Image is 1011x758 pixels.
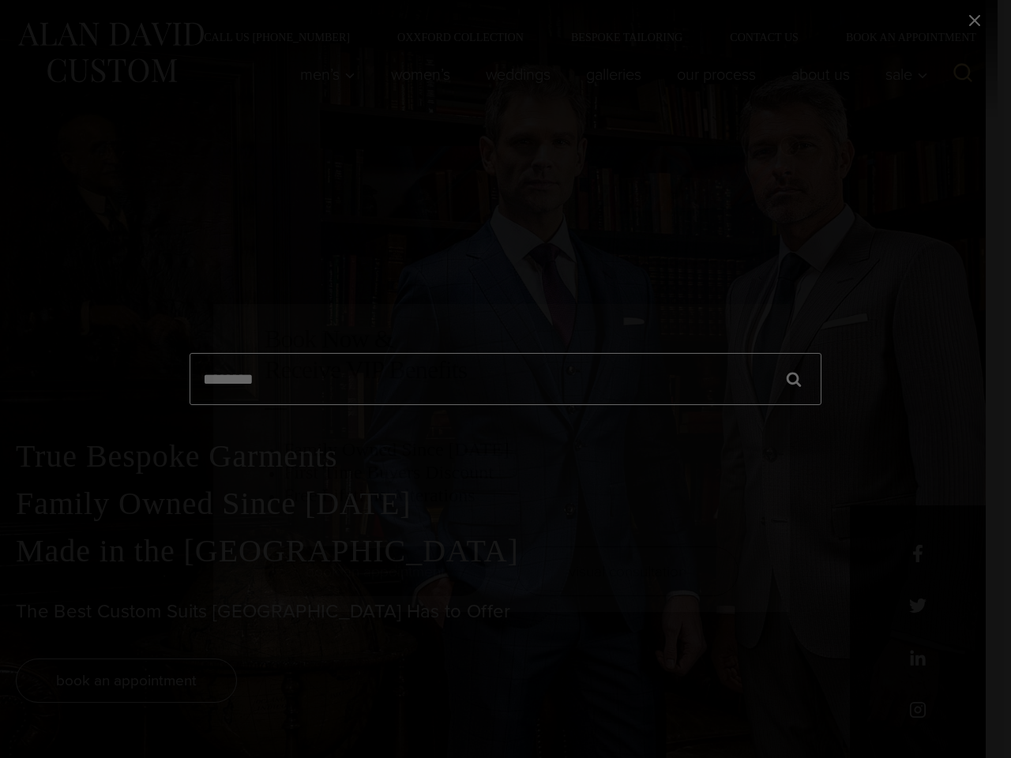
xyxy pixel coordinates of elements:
a: book an appointment [265,546,486,596]
h2: Book Now & Receive VIP Benefits [265,324,739,385]
h3: Family Owned Since [DATE] [284,438,739,461]
a: visual consultation [517,546,739,596]
button: Close [780,136,800,156]
h3: Free Lifetime Alterations [284,484,739,507]
h3: First Time Buyers Discount [284,461,739,484]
